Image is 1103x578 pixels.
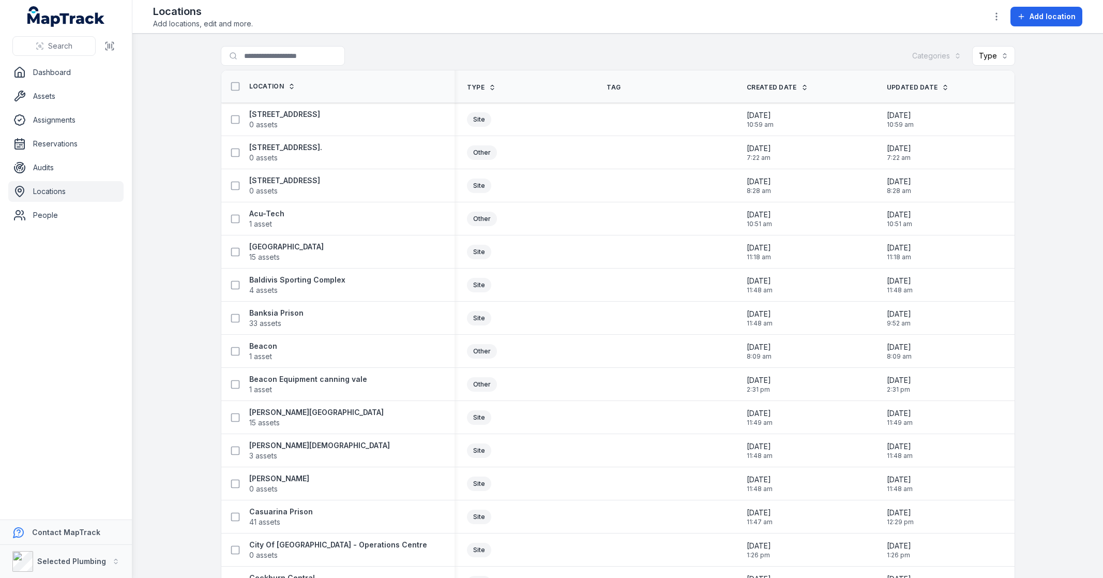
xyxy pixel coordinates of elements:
[249,153,278,163] span: 0 assets
[249,82,295,91] a: Location
[1030,11,1076,22] span: Add location
[249,507,313,517] strong: Casuarina Prison
[8,86,124,107] a: Assets
[747,508,773,526] time: 14/01/2025, 11:47:33 am
[747,551,771,559] span: 1:26 pm
[249,308,304,329] a: Banksia Prison33 assets
[747,83,808,92] a: Created Date
[747,342,772,361] time: 04/08/2025, 8:09:30 am
[747,253,771,261] span: 11:18 am
[747,541,771,559] time: 19/08/2025, 1:26:42 pm
[747,276,773,286] span: [DATE]
[887,253,911,261] span: 11:18 am
[249,219,272,229] span: 1 asset
[249,242,324,252] strong: [GEOGRAPHIC_DATA]
[249,186,278,196] span: 0 assets
[887,286,913,294] span: 11:48 am
[467,377,497,392] div: Other
[467,477,491,491] div: Site
[887,541,911,559] time: 19/08/2025, 1:26:42 pm
[249,384,272,395] span: 1 asset
[747,243,771,261] time: 08/05/2025, 11:18:57 am
[249,318,281,329] span: 33 assets
[887,110,914,121] span: [DATE]
[249,507,313,527] a: Casuarina Prison41 assets
[249,374,367,395] a: Beacon Equipment canning vale1 asset
[887,475,913,493] time: 14/01/2025, 11:48:43 am
[747,352,772,361] span: 8:09 am
[887,187,911,195] span: 8:28 am
[887,518,914,526] span: 12:29 pm
[887,176,911,195] time: 25/08/2025, 8:28:21 am
[467,543,491,557] div: Site
[747,408,773,419] span: [DATE]
[27,6,105,27] a: MapTrack
[887,541,911,551] span: [DATE]
[249,308,304,318] strong: Banksia Prison
[249,440,390,461] a: [PERSON_NAME][DEMOGRAPHIC_DATA]3 assets
[747,452,773,460] span: 11:48 am
[887,419,913,427] span: 11:49 am
[747,541,771,551] span: [DATE]
[153,4,253,19] h2: Locations
[887,508,914,526] time: 01/07/2025, 12:29:40 pm
[747,220,772,228] span: 10:51 am
[467,179,491,193] div: Site
[48,41,72,51] span: Search
[887,475,913,485] span: [DATE]
[153,19,253,29] span: Add locations, edit and more.
[887,309,911,319] span: [DATE]
[887,276,913,294] time: 14/01/2025, 11:48:37 am
[887,220,912,228] span: 10:51 am
[887,441,913,460] time: 14/01/2025, 11:48:54 am
[467,510,491,524] div: Site
[467,83,485,92] span: Type
[887,243,911,253] span: [DATE]
[249,120,278,130] span: 0 assets
[467,212,497,226] div: Other
[747,276,773,294] time: 14/01/2025, 11:48:37 am
[887,176,911,187] span: [DATE]
[887,485,913,493] span: 11:48 am
[37,557,106,566] strong: Selected Plumbing
[747,319,773,328] span: 11:48 am
[249,374,367,384] strong: Beacon Equipment canning vale
[747,143,771,162] time: 05/08/2025, 7:22:38 am
[747,243,771,253] span: [DATE]
[887,375,911,386] span: [DATE]
[747,121,774,129] span: 10:59 am
[747,286,773,294] span: 11:48 am
[467,112,491,127] div: Site
[8,157,124,178] a: Audits
[747,441,773,460] time: 14/01/2025, 11:48:54 am
[249,484,278,494] span: 0 assets
[8,110,124,130] a: Assignments
[887,508,914,518] span: [DATE]
[1010,7,1082,26] button: Add location
[607,83,621,92] span: Tag
[747,508,773,518] span: [DATE]
[747,485,773,493] span: 11:48 am
[747,143,771,154] span: [DATE]
[249,341,277,351] strong: Beacon
[249,540,427,550] strong: City Of [GEOGRAPHIC_DATA] - Operations Centre
[249,142,322,153] strong: [STREET_ADDRESS].
[747,475,773,493] time: 14/01/2025, 11:48:43 am
[467,83,496,92] a: Type
[747,210,772,220] span: [DATE]
[467,145,497,160] div: Other
[887,342,912,352] span: [DATE]
[747,176,771,187] span: [DATE]
[887,121,914,129] span: 10:59 am
[467,410,491,425] div: Site
[887,83,949,92] a: Updated Date
[249,407,384,418] strong: [PERSON_NAME][GEOGRAPHIC_DATA]
[8,205,124,226] a: People
[887,342,912,361] time: 04/08/2025, 8:09:30 am
[747,408,773,427] time: 14/01/2025, 11:49:14 am
[467,245,491,259] div: Site
[249,440,390,451] strong: [PERSON_NAME][DEMOGRAPHIC_DATA]
[887,143,911,162] time: 05/08/2025, 7:22:38 am
[887,210,912,220] span: [DATE]
[249,209,284,219] strong: Acu-Tech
